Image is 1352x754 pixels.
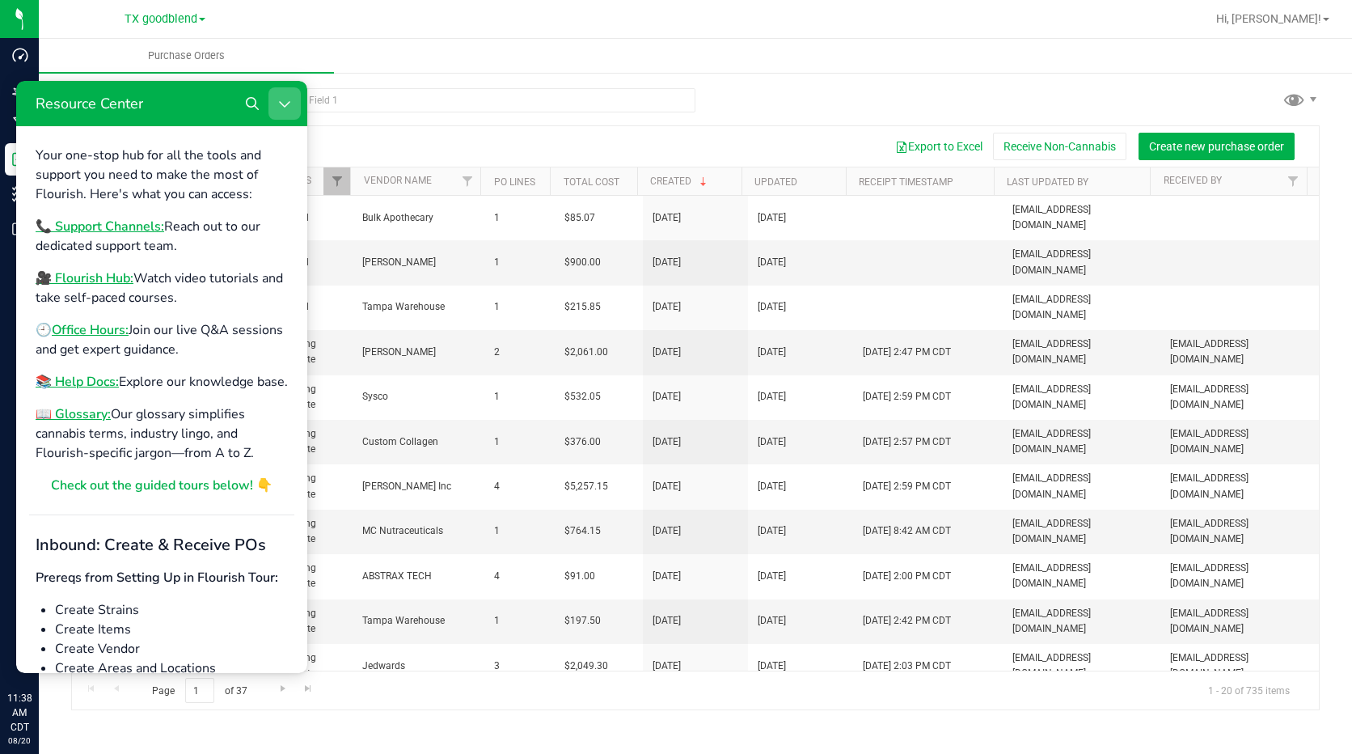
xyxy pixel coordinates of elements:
[494,299,545,315] span: 1
[1139,133,1295,160] button: Create new purchase order
[653,299,681,315] span: [DATE]
[12,47,28,63] inline-svg: Dashboard
[863,434,951,450] span: [DATE] 2:57 PM CDT
[19,453,250,475] b: Inbound: Create & Receive POs
[758,389,786,405] span: [DATE]
[863,569,951,584] span: [DATE] 2:00 PM CDT
[1012,202,1151,233] span: [EMAIL_ADDRESS][DOMAIN_NAME]
[863,659,951,674] span: [DATE] 2:03 PM CDT
[275,299,344,315] span: Created
[275,650,344,681] span: Receiving complete
[1007,176,1088,188] a: Last Updated By
[12,151,28,167] inline-svg: Inbound
[19,292,103,310] b: 📚 Help Docs:
[362,210,475,226] span: Bulk Apothecary
[126,49,247,63] span: Purchase Orders
[6,13,127,32] div: Resource Center
[653,389,681,405] span: [DATE]
[1216,12,1321,25] span: Hi, [PERSON_NAME]!
[653,255,681,270] span: [DATE]
[993,133,1126,160] button: Receive Non-Cannabis
[863,345,951,360] span: [DATE] 2:47 PM CDT
[39,539,272,558] li: Create Items
[758,299,786,315] span: [DATE]
[494,345,545,360] span: 2
[138,678,260,703] span: Page of 37
[19,188,117,206] a: 🎥 Flourish Hub:
[564,299,601,315] span: $215.85
[863,613,951,629] span: [DATE] 2:42 PM CDT
[1280,167,1307,195] a: Filter
[653,613,681,629] span: [DATE]
[362,569,475,584] span: ABSTRAX TECH
[564,389,601,405] span: $532.05
[275,426,344,457] span: Receiving complete
[297,678,320,700] a: Go to the last page
[252,6,285,39] button: Close Resource Center
[12,82,28,98] inline-svg: Grow
[1012,337,1151,367] span: [EMAIL_ADDRESS][DOMAIN_NAME]
[36,240,112,258] a: Office Hours:
[653,523,681,539] span: [DATE]
[362,389,475,405] span: Sysco
[7,691,32,735] p: 11:38 AM CDT
[564,479,608,494] span: $5,257.15
[39,39,334,73] a: Purchase Orders
[1012,471,1151,502] span: [EMAIL_ADDRESS][DOMAIN_NAME]
[1170,606,1309,637] span: [EMAIL_ADDRESS][DOMAIN_NAME]
[362,255,475,270] span: [PERSON_NAME]
[1170,561,1309,591] span: [EMAIL_ADDRESS][DOMAIN_NAME]
[39,558,272,578] li: Create Vendor
[1164,175,1222,186] a: Received By
[564,255,601,270] span: $900.00
[19,137,148,155] a: 📞 Support Channels:
[1012,606,1151,637] span: [EMAIL_ADDRESS][DOMAIN_NAME]
[1012,516,1151,547] span: [EMAIL_ADDRESS][DOMAIN_NAME]
[863,523,951,539] span: [DATE] 8:42 AM CDT
[362,659,475,674] span: Jedwards
[1170,382,1309,413] span: [EMAIL_ADDRESS][DOMAIN_NAME]
[275,382,344,413] span: Receiving complete
[1012,247,1151,277] span: [EMAIL_ADDRESS][DOMAIN_NAME]
[362,299,475,315] span: Tampa Warehouse
[863,479,951,494] span: [DATE] 2:59 PM CDT
[494,255,545,270] span: 1
[494,569,545,584] span: 4
[564,176,619,188] a: Total Cost
[564,210,595,226] span: $85.07
[863,389,951,405] span: [DATE] 2:59 PM CDT
[271,678,294,700] a: Go to the next page
[885,133,993,160] button: Export to Excel
[362,479,475,494] span: [PERSON_NAME] Inc
[12,221,28,237] inline-svg: Outbound
[1170,426,1309,457] span: [EMAIL_ADDRESS][DOMAIN_NAME]
[758,345,786,360] span: [DATE]
[19,324,272,382] p: Our glossary simplifies cannabis terms, industry lingo, and Flourish-specific jargon—from A to Z.
[1012,561,1151,591] span: [EMAIL_ADDRESS][DOMAIN_NAME]
[758,659,786,674] span: [DATE]
[362,434,475,450] span: Custom Collagen
[19,324,95,342] a: 📖 Glossary:
[564,345,608,360] span: $2,061.00
[275,561,344,591] span: Receiving complete
[323,167,350,195] a: Filter
[653,659,681,674] span: [DATE]
[1149,140,1284,153] span: Create new purchase order
[494,389,545,405] span: 1
[220,6,252,39] button: Search
[754,176,797,188] a: Updated
[454,167,480,195] a: Filter
[564,434,601,450] span: $376.00
[12,116,28,133] inline-svg: Manufacturing
[494,176,535,188] a: PO Lines
[1012,292,1151,323] span: [EMAIL_ADDRESS][DOMAIN_NAME]
[71,88,695,112] input: Search Purchase Order ID, Vendor Name and Ref Field 1
[362,613,475,629] span: Tampa Warehouse
[275,255,344,270] span: Created
[1170,516,1309,547] span: [EMAIL_ADDRESS][DOMAIN_NAME]
[19,488,262,506] b: Prereqs from Setting Up in Flourish Tour:
[364,175,432,186] a: Vendor Name
[494,523,545,539] span: 1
